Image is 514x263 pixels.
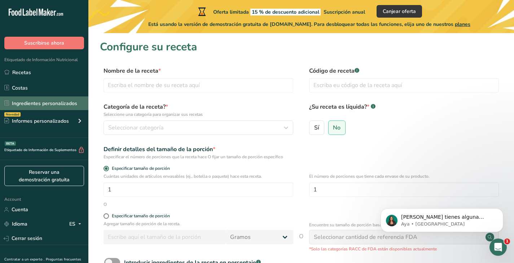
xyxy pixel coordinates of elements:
span: No [333,124,341,131]
div: O [104,201,107,208]
span: Especificar tamaño de porción [109,166,170,171]
p: *Solo las categorías RACC de FDA están disponibles actualmente [309,246,499,252]
iframe: Intercom notifications mensaje [370,193,514,244]
label: Nombre de la receta [104,67,293,75]
p: Cuántas unidades de artículos envasables (ej., botella o paquete) hace esta receta. [104,173,293,180]
div: Informes personalizados [4,117,69,125]
span: Suscripción anual [324,9,365,15]
div: Especificar tamaño de porción [112,213,170,219]
label: ¿Su receta es líquida? [309,103,499,118]
p: El número de porciones que tiene cada envase de su producto. [309,173,499,180]
input: Escribe aquí el tamaño de la porción [104,230,226,244]
div: ES [69,220,84,228]
span: planes [455,21,470,28]
div: Novedad [4,112,21,117]
label: Código de receta [309,67,499,75]
h1: Configure su receta [100,39,502,55]
span: Seleccionar categoría [108,123,163,132]
span: 15 % de descuento adicional [250,9,321,15]
div: Definir detalles del tamaño de la porción [104,145,293,154]
span: Sí [314,124,319,131]
span: 1 [504,239,510,244]
button: Suscribirse ahora [4,37,84,49]
div: Seleccionar cantidad de referencia FDA [314,233,417,241]
div: BETA [5,141,16,146]
p: Agregar tamaño de porción de la receta. [104,221,293,227]
iframe: Intercom live chat [489,239,507,256]
a: Idioma [4,218,27,230]
span: Está usando la versión de demostración gratuita de [DOMAIN_NAME]. Para desbloquear todas las func... [148,21,470,28]
input: Escriba el nombre de su receta aquí [104,78,293,92]
span: O [299,232,303,252]
a: Contratar a un experto . [4,257,44,262]
span: Suscribirse ahora [24,39,64,47]
label: Categoría de la receta? [104,103,293,118]
p: Encuentre su tamaño de porción basado en su categoría RACC de la receta [309,222,453,228]
button: Canjear oferta [377,5,422,18]
p: Seleccione una categoría para organizar sus recetas [104,111,293,118]
a: Reservar una demostración gratuita [4,166,84,186]
div: Oferta limitada [197,7,365,16]
input: Escriba eu código de la receta aquí [309,78,499,92]
span: Canjear oferta [383,8,416,15]
button: Seleccionar categoría [104,121,293,135]
div: Especificar el número de porciones que la receta hace O fijar un tamaño de porción específico [104,154,293,160]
